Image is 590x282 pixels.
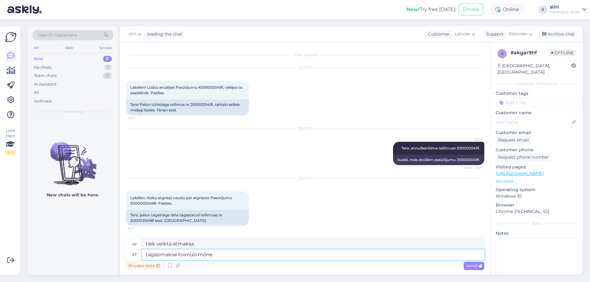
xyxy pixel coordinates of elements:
div: Customer information [496,81,578,87]
a: siiriCatalogue-shop [550,5,586,14]
span: Search customers [38,32,77,38]
span: siiri [129,31,136,37]
div: 2 / 3 [5,150,16,155]
div: My chats [34,64,51,71]
span: Seen ✓ 8:27 [459,165,482,170]
div: Socials [98,44,113,52]
div: Sveiki, mēs atcēlām pasūtījumu 2000020491. [393,155,484,165]
p: Chrome [TECHNICAL_ID] [496,208,578,215]
div: Catalogue-shop [550,10,580,14]
div: Archived [34,98,52,104]
input: Add name [496,119,571,126]
div: Online [490,4,524,15]
span: 8:33 [128,226,151,231]
span: New chats [63,109,83,114]
div: Tere, palun tagastage raha tagastatud tellimuse nr 2000020498 eest. [GEOGRAPHIC_DATA]. [126,210,249,226]
span: Labdien, lūdzu atgriezt naudu par atgriezto Pasūtījumu #2000020498. Paldies. [130,195,233,206]
p: Visited pages [496,164,578,170]
span: Signe [459,137,482,141]
span: Offline [549,49,576,56]
div: 1 [104,64,112,71]
span: Estonian [509,31,528,37]
input: Add a tag [496,98,578,107]
div: 0 [103,56,112,62]
div: Private note [126,262,162,270]
div: Chat started [126,52,484,58]
p: Notes [496,230,578,237]
div: et [132,249,136,260]
div: [GEOGRAPHIC_DATA], [GEOGRAPHIC_DATA] [498,63,572,75]
div: Request email [496,136,531,144]
div: Try free [DATE]: [407,6,456,13]
span: 19:26 [128,116,151,120]
p: Browser [496,202,578,208]
textarea: tiek veikta atmaksa [142,239,484,249]
p: Customer email [496,129,578,136]
div: Web [64,44,74,52]
div: Tere! Palun tühistage tellimus nr 2000020491, tahtsin sellele midagi lisada. Tänan teid. [126,99,249,115]
span: Tere, annulleerisime tellimuse 2000020491. [401,146,480,150]
p: Windows 10 [496,193,578,199]
div: 0 [103,73,112,79]
b: New! [407,6,420,12]
p: New chats will be here. [47,192,99,198]
p: Operating system [496,187,578,193]
span: Latvian [455,31,470,37]
span: a [501,51,504,56]
div: [DATE] [126,126,484,131]
img: Askly Logo [5,31,17,43]
div: [DATE] [126,65,484,71]
p: Customer phone [496,147,578,153]
div: Extra [496,221,578,226]
p: Customer name [496,110,578,116]
div: # akgar9hf [510,49,549,56]
span: Send [466,263,482,268]
div: Support [484,31,504,37]
img: No chats [28,131,118,186]
div: leading the chat [145,31,182,37]
div: All [34,90,39,96]
p: Customer tags [496,90,578,97]
div: lv [132,239,137,249]
div: Team chats [34,73,57,79]
p: See more ... [496,179,578,184]
div: AI Assistant [34,81,57,87]
div: Look Here [5,128,16,155]
div: S [539,5,547,14]
div: Archive chat [538,30,577,38]
a: [URL][DOMAIN_NAME] [496,171,544,176]
span: Labdien! Lūdzu anulējiet Pasūtījumu #2000020491, vēlējos to papildināt. Paldies. [130,85,243,95]
div: Request phone number [496,153,551,161]
div: New [34,56,43,62]
div: Customer [426,31,450,37]
div: [DATE] [126,176,484,181]
button: Emails [459,4,483,15]
div: siiri [550,5,580,10]
div: All [33,44,40,52]
textarea: tagasimakse toimub mõne [142,249,484,260]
